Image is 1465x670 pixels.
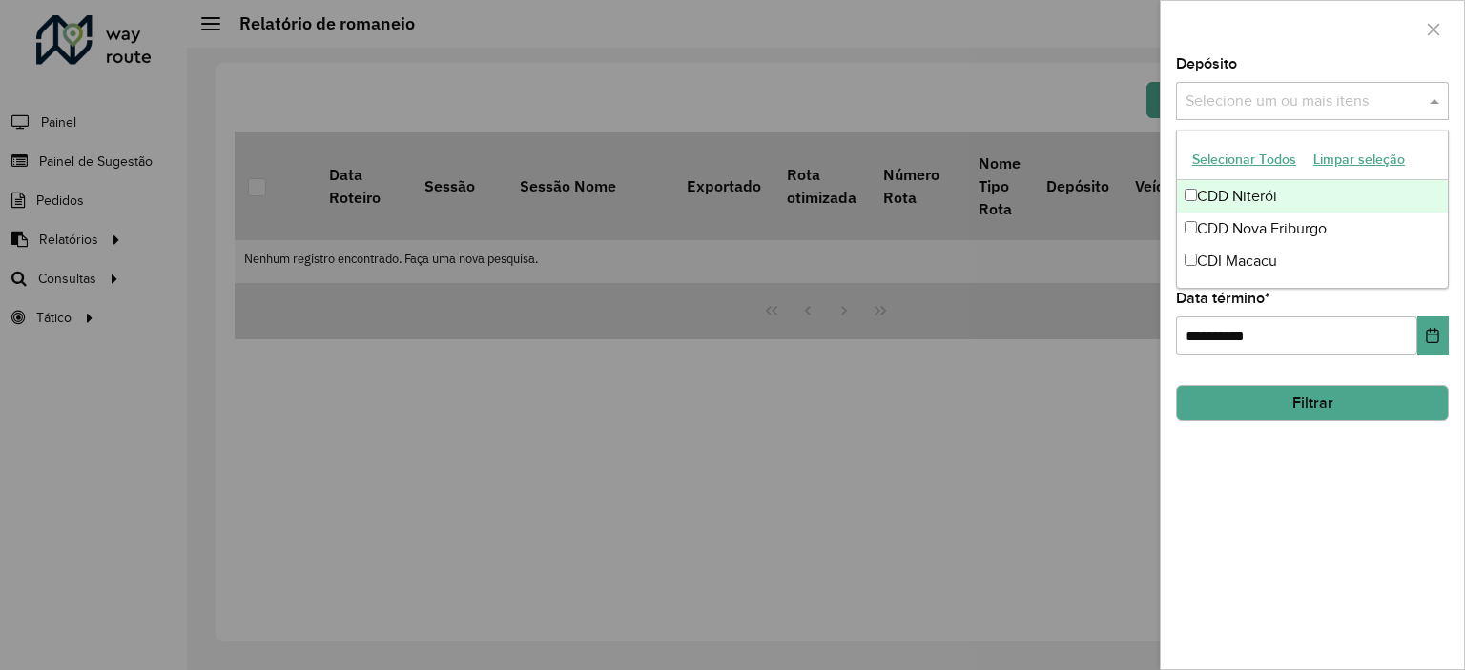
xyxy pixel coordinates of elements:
button: Filtrar [1176,385,1449,421]
div: CDD Nova Friburgo [1177,213,1448,245]
div: CDI Macacu [1177,245,1448,277]
button: Choose Date [1417,316,1449,355]
button: Selecionar Todos [1184,145,1305,174]
label: Depósito [1176,52,1237,75]
ng-dropdown-panel: Options list [1176,130,1449,289]
label: Data término [1176,287,1270,310]
button: Limpar seleção [1305,145,1413,174]
div: CDD Niterói [1177,180,1448,213]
